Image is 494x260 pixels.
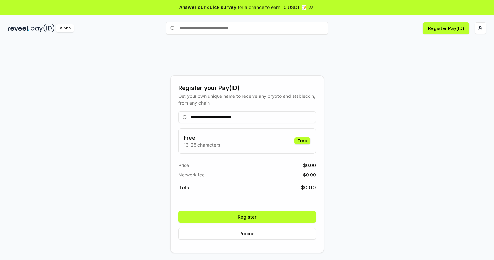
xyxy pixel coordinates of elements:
[303,162,316,169] span: $ 0.00
[178,162,189,169] span: Price
[294,137,310,144] div: Free
[56,24,74,32] div: Alpha
[8,24,29,32] img: reveel_dark
[178,228,316,240] button: Pricing
[178,93,316,106] div: Get your own unique name to receive any crypto and stablecoin, from any chain
[184,141,220,148] p: 13-25 characters
[238,4,307,11] span: for a chance to earn 10 USDT 📝
[31,24,55,32] img: pay_id
[178,211,316,223] button: Register
[301,184,316,191] span: $ 0.00
[178,184,191,191] span: Total
[179,4,236,11] span: Answer our quick survey
[303,171,316,178] span: $ 0.00
[178,171,205,178] span: Network fee
[178,84,316,93] div: Register your Pay(ID)
[423,22,469,34] button: Register Pay(ID)
[184,134,220,141] h3: Free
